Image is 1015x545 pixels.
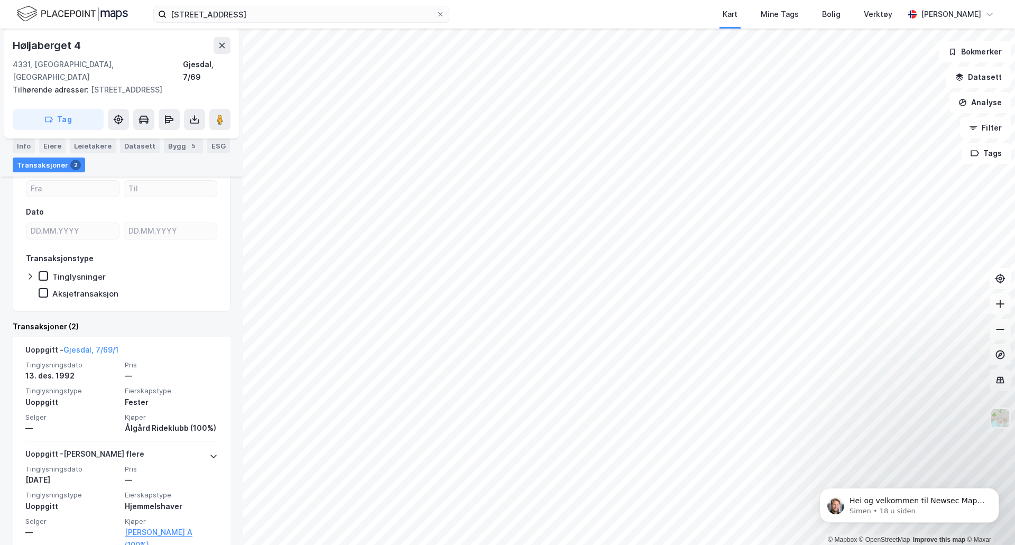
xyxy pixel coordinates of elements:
[921,8,981,21] div: [PERSON_NAME]
[804,466,1015,540] iframe: Intercom notifications melding
[960,117,1011,138] button: Filter
[962,143,1011,164] button: Tags
[25,361,118,370] span: Tinglysningsdato
[13,109,104,130] button: Tag
[25,500,118,513] div: Uoppgitt
[25,422,118,435] div: —
[13,320,230,333] div: Transaksjoner (2)
[188,141,199,151] div: 5
[183,58,230,84] div: Gjesdal, 7/69
[125,474,218,486] div: —
[13,58,183,84] div: 4331, [GEOGRAPHIC_DATA], [GEOGRAPHIC_DATA]
[164,138,203,153] div: Bygg
[822,8,841,21] div: Bolig
[167,6,436,22] input: Søk på adresse, matrikkel, gårdeiere, leietakere eller personer
[125,386,218,395] span: Eierskapstype
[125,361,218,370] span: Pris
[913,536,965,543] a: Improve this map
[207,138,230,153] div: ESG
[25,526,118,539] div: —
[723,8,737,21] div: Kart
[125,396,218,409] div: Fester
[125,517,218,526] span: Kjøper
[125,465,218,474] span: Pris
[25,448,144,465] div: Uoppgitt - [PERSON_NAME] flere
[828,536,857,543] a: Mapbox
[120,138,160,153] div: Datasett
[63,345,118,354] a: Gjesdal, 7/69/1
[25,386,118,395] span: Tinglysningstype
[949,92,1011,113] button: Analyse
[26,223,119,239] input: DD.MM.YYYY
[25,465,118,474] span: Tinglysningsdato
[52,289,118,299] div: Aksjetransaksjon
[25,413,118,422] span: Selger
[13,85,91,94] span: Tilhørende adresser:
[26,181,119,197] input: Fra
[13,84,222,96] div: [STREET_ADDRESS]
[761,8,799,21] div: Mine Tags
[70,138,116,153] div: Leietakere
[125,422,218,435] div: Ålgård Rideklubb (100%)
[125,370,218,382] div: —
[17,5,128,23] img: logo.f888ab2527a4732fd821a326f86c7f29.svg
[864,8,892,21] div: Verktøy
[125,500,218,513] div: Hjemmelshaver
[13,37,82,54] div: Høljaberget 4
[25,517,118,526] span: Selger
[25,474,118,486] div: [DATE]
[13,138,35,153] div: Info
[13,158,85,172] div: Transaksjoner
[25,344,118,361] div: Uoppgitt -
[26,252,94,265] div: Transaksjonstype
[25,396,118,409] div: Uoppgitt
[124,223,217,239] input: DD.MM.YYYY
[70,160,81,170] div: 2
[990,408,1010,428] img: Z
[946,67,1011,88] button: Datasett
[939,41,1011,62] button: Bokmerker
[859,536,910,543] a: OpenStreetMap
[25,370,118,382] div: 13. des. 1992
[39,138,66,153] div: Eiere
[125,491,218,500] span: Eierskapstype
[52,272,106,282] div: Tinglysninger
[25,491,118,500] span: Tinglysningstype
[26,206,44,218] div: Dato
[124,181,217,197] input: Til
[125,413,218,422] span: Kjøper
